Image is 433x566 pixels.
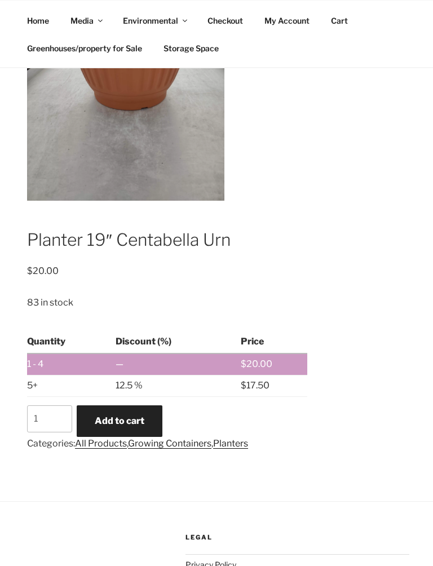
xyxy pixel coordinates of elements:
[17,7,59,34] a: Home
[241,359,246,370] span: $
[27,228,307,252] h1: Planter 19″ Centabella Urn
[27,359,43,370] span: 1 - 4
[17,34,152,62] a: Greenhouses/property for Sale
[116,359,123,370] span: —
[241,337,264,347] span: Price
[254,7,319,34] a: My Account
[27,297,307,310] p: 83 in stock
[321,7,357,34] a: Cart
[27,406,72,433] input: Product quantity
[116,381,143,391] span: 12.5 %
[241,381,269,391] bdi: 17.50
[27,266,33,277] span: $
[75,439,127,449] a: All Products
[185,534,409,542] h2: Legal
[27,266,59,277] span: 20.00
[241,359,272,370] bdi: 20.00
[77,406,162,437] button: Add to cart
[153,34,228,62] a: Storage Space
[241,381,246,391] span: $
[27,439,248,449] span: Categories: , ,
[60,7,111,34] a: Media
[27,337,65,347] span: Quantity
[17,7,406,62] nav: Top Menu
[27,381,38,391] span: 5+
[128,439,211,449] a: Growing Containers
[116,337,171,347] span: Discount (%)
[213,439,248,449] a: Planters
[197,7,253,34] a: Checkout
[113,7,196,34] a: Environmental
